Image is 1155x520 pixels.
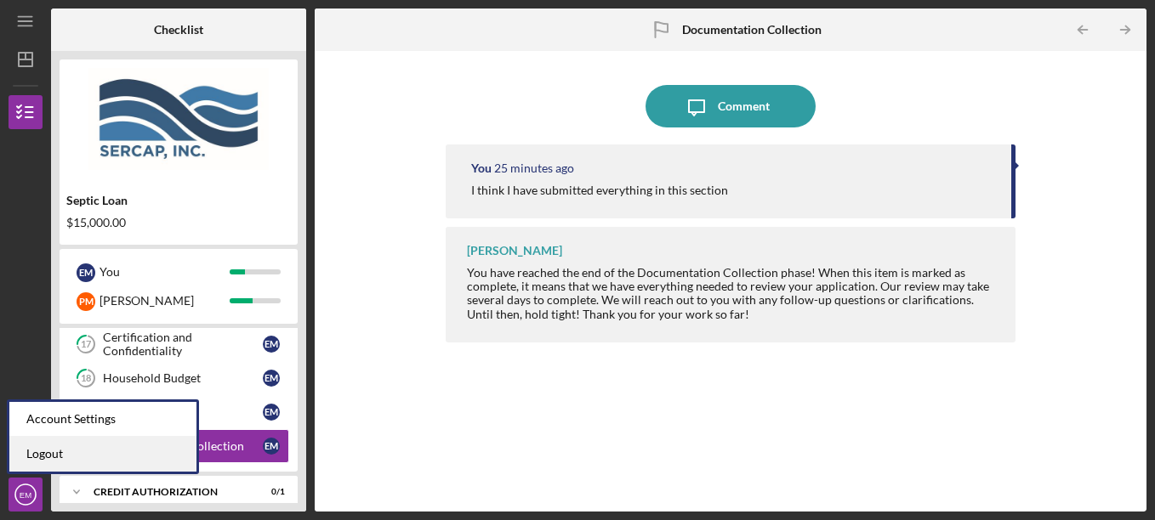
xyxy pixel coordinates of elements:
[494,161,574,175] time: 2025-10-01 22:45
[9,437,196,472] a: Logout
[263,370,280,387] div: E M
[81,339,92,350] tspan: 17
[646,85,816,127] button: Comment
[9,478,43,512] button: EM
[467,266,999,320] div: You have reached the end of the Documentation Collection phase! When this item is marked as compl...
[263,404,280,421] div: E M
[682,23,822,37] b: Documentation Collection
[263,336,280,353] div: E M
[103,371,263,385] div: Household Budget
[254,487,285,497] div: 0 / 1
[68,395,289,429] a: 19Release FormEM
[77,263,95,282] div: E M
[66,194,291,207] div: Septic Loan
[263,438,280,455] div: E M
[467,244,562,257] div: [PERSON_NAME]
[60,68,298,170] img: Product logo
[77,292,95,311] div: P M
[66,216,291,229] div: $15,000.00
[103,331,263,358] div: Certification and Confidentiality
[94,487,242,497] div: CREDIT AUTHORIZATION
[20,490,31,500] text: EM
[9,402,196,437] div: Account Settings
[100,286,230,315] div: [PERSON_NAME]
[68,361,289,395] a: 18Household BudgetEM
[471,161,492,175] div: You
[68,327,289,361] a: 17Certification and ConfidentialityEM
[471,184,728,197] div: I think I have submitted everything in this section
[100,257,230,286] div: You
[154,23,203,37] b: Checklist
[718,85,770,127] div: Comment
[81,373,91,384] tspan: 18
